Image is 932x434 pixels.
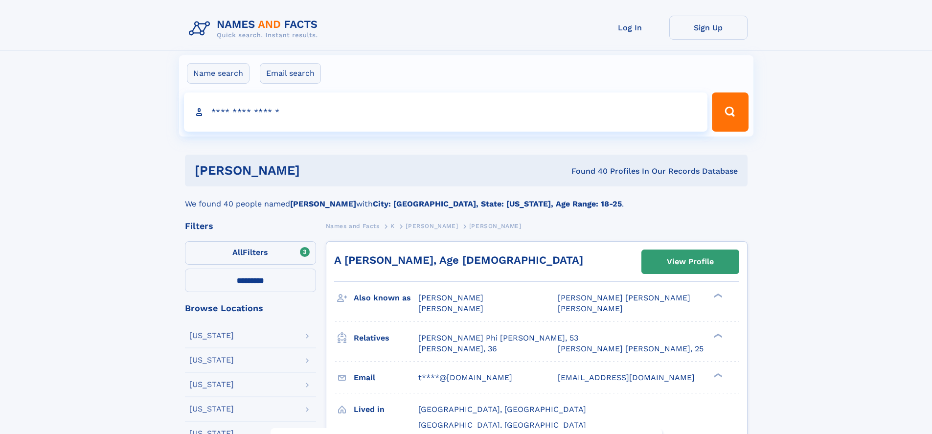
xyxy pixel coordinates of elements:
[189,381,234,388] div: [US_STATE]
[418,333,578,343] a: [PERSON_NAME] Phi [PERSON_NAME], 53
[195,164,436,177] h1: [PERSON_NAME]
[435,166,738,177] div: Found 40 Profiles In Our Records Database
[187,63,250,84] label: Name search
[189,405,234,413] div: [US_STATE]
[185,241,316,265] label: Filters
[669,16,748,40] a: Sign Up
[334,254,583,266] a: A [PERSON_NAME], Age [DEMOGRAPHIC_DATA]
[711,372,723,378] div: ❯
[290,199,356,208] b: [PERSON_NAME]
[711,293,723,299] div: ❯
[558,343,704,354] a: [PERSON_NAME] [PERSON_NAME], 25
[469,223,522,229] span: [PERSON_NAME]
[418,405,586,414] span: [GEOGRAPHIC_DATA], [GEOGRAPHIC_DATA]
[260,63,321,84] label: Email search
[326,220,380,232] a: Names and Facts
[189,332,234,340] div: [US_STATE]
[591,16,669,40] a: Log In
[390,220,395,232] a: K
[354,290,418,306] h3: Also known as
[711,332,723,339] div: ❯
[418,343,497,354] a: [PERSON_NAME], 36
[642,250,739,274] a: View Profile
[185,16,326,42] img: Logo Names and Facts
[185,304,316,313] div: Browse Locations
[667,251,714,273] div: View Profile
[189,356,234,364] div: [US_STATE]
[558,293,690,302] span: [PERSON_NAME] [PERSON_NAME]
[406,223,458,229] span: [PERSON_NAME]
[373,199,622,208] b: City: [GEOGRAPHIC_DATA], State: [US_STATE], Age Range: 18-25
[354,369,418,386] h3: Email
[184,92,708,132] input: search input
[558,373,695,382] span: [EMAIL_ADDRESS][DOMAIN_NAME]
[418,293,483,302] span: [PERSON_NAME]
[232,248,243,257] span: All
[354,330,418,346] h3: Relatives
[418,420,586,430] span: [GEOGRAPHIC_DATA], [GEOGRAPHIC_DATA]
[558,304,623,313] span: [PERSON_NAME]
[185,222,316,230] div: Filters
[418,304,483,313] span: [PERSON_NAME]
[354,401,418,418] h3: Lived in
[406,220,458,232] a: [PERSON_NAME]
[185,186,748,210] div: We found 40 people named with .
[390,223,395,229] span: K
[712,92,748,132] button: Search Button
